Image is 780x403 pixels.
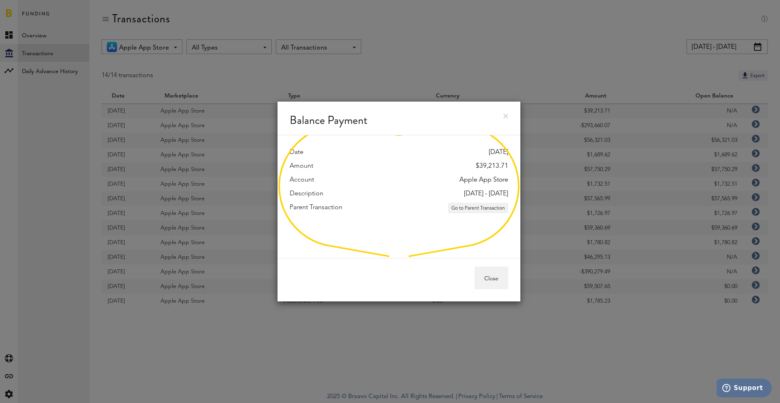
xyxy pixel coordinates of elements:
label: Description [290,189,323,199]
div: [DATE] - [DATE] [464,189,508,199]
label: Amount [290,161,313,171]
div: [DATE] [489,147,508,157]
button: Go to Parent Transaction [448,203,508,213]
button: Close [474,266,508,289]
div: Apple App Store [459,175,508,185]
div: $39,213.71 [476,161,508,171]
iframe: Opens a widget where you can find more information [717,379,772,399]
label: Account [290,175,314,185]
div: Balance Payment [277,102,520,135]
label: Parent Transaction [290,203,342,213]
label: Date [290,147,303,157]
